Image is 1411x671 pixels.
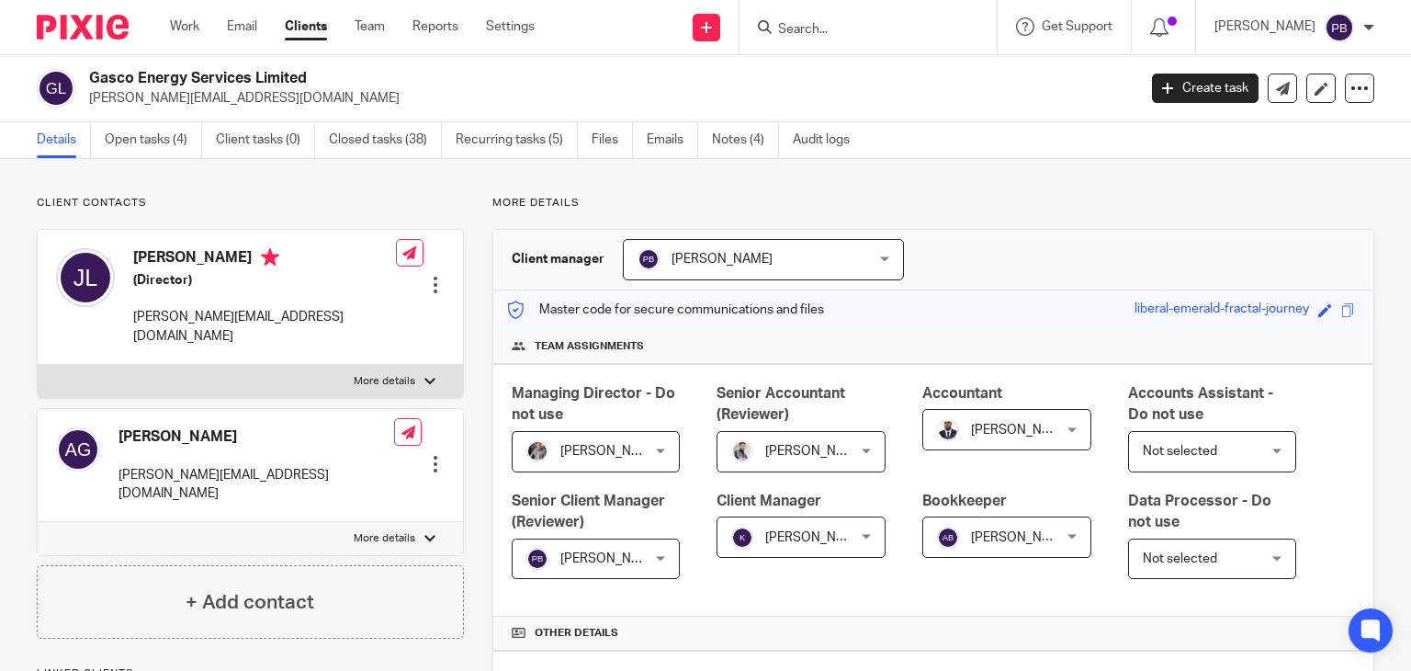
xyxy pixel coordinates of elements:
a: Clients [285,17,327,36]
a: Audit logs [793,122,864,158]
div: liberal-emerald-fractal-journey [1134,300,1309,321]
h3: Client manager [512,250,604,268]
a: Notes (4) [712,122,779,158]
span: [PERSON_NAME] [971,531,1072,544]
span: Data Processor - Do not use [1128,494,1271,529]
img: svg%3E [731,527,753,549]
img: svg%3E [37,69,75,108]
img: svg%3E [56,248,115,307]
h5: (Director) [133,271,396,290]
a: Client tasks (0) [216,122,315,158]
a: Email [227,17,257,36]
h4: [PERSON_NAME] [133,248,396,271]
span: Accountant [922,386,1002,401]
p: [PERSON_NAME][EMAIL_ADDRESS][DOMAIN_NAME] [119,466,394,504]
h4: [PERSON_NAME] [119,427,394,447]
span: Senior Accountant (Reviewer) [717,386,845,422]
input: Search [776,22,942,39]
img: Pixie%2002.jpg [731,440,753,462]
a: Open tasks (4) [105,122,202,158]
i: Primary [261,248,279,267]
p: Master code for secure communications and files [507,301,824,319]
span: Managing Director - Do not use [512,386,675,422]
p: More details [492,196,1374,210]
span: Client Manager [717,494,821,508]
a: Closed tasks (38) [329,122,442,158]
h2: Gasco Energy Services Limited [89,69,918,88]
span: [PERSON_NAME] [560,445,661,458]
a: Settings [486,17,535,36]
span: [PERSON_NAME] [765,445,866,458]
span: [PERSON_NAME] [765,531,866,544]
span: Bookkeeper [922,494,1007,508]
span: [PERSON_NAME] [560,552,661,565]
img: svg%3E [1325,13,1354,42]
a: Reports [412,17,458,36]
a: Files [592,122,633,158]
p: [PERSON_NAME][EMAIL_ADDRESS][DOMAIN_NAME] [133,308,396,346]
span: Other details [535,626,618,641]
img: svg%3E [56,427,100,472]
img: svg%3E [937,527,959,549]
a: Recurring tasks (5) [456,122,578,158]
span: [PERSON_NAME] [672,253,773,266]
p: More details [354,531,415,546]
span: Get Support [1042,20,1112,33]
img: WhatsApp%20Image%202022-05-18%20at%206.27.04%20PM.jpeg [937,419,959,441]
img: svg%3E [638,248,660,270]
a: Work [170,17,199,36]
span: Not selected [1143,552,1217,565]
a: Create task [1152,74,1259,103]
span: Not selected [1143,445,1217,458]
h4: + Add contact [186,588,314,617]
p: [PERSON_NAME] [1214,17,1315,36]
img: Pixie [37,15,129,40]
span: Senior Client Manager (Reviewer) [512,494,665,529]
span: Team assignments [535,339,644,354]
p: More details [354,374,415,389]
img: -%20%20-%20studio@ingrained.co.uk%20for%20%20-20220223%20at%20101413%20-%201W1A2026.jpg [526,440,548,462]
a: Details [37,122,91,158]
p: [PERSON_NAME][EMAIL_ADDRESS][DOMAIN_NAME] [89,89,1124,108]
a: Team [355,17,385,36]
span: Accounts Assistant - Do not use [1128,386,1273,422]
a: Emails [647,122,698,158]
img: svg%3E [526,548,548,570]
span: [PERSON_NAME] [971,424,1072,437]
p: Client contacts [37,196,464,210]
